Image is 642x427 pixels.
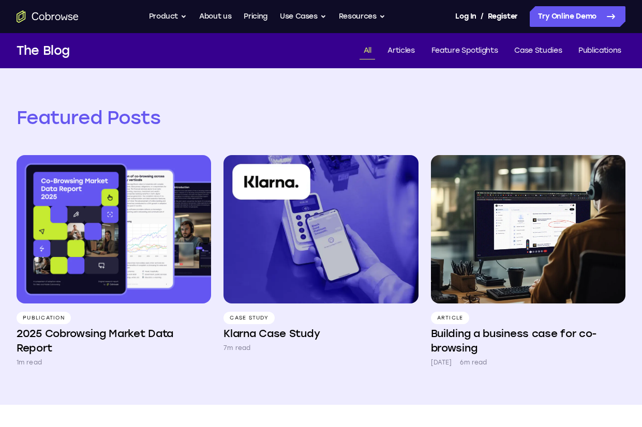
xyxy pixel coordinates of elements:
a: Feature Spotlights [427,42,502,59]
span: / [481,10,484,23]
h2: Featured Posts [17,105,625,130]
a: All [360,42,376,59]
img: Building a business case for co-browsing [431,155,625,303]
p: Publication [17,312,71,324]
a: Publications [574,42,625,59]
p: Article [431,312,470,324]
a: Article Building a business case for co-browsing [DATE] 6m read [431,155,625,368]
a: Register [488,6,518,27]
button: Use Cases [280,6,326,27]
p: 1m read [17,357,42,368]
button: Resources [339,6,385,27]
p: 6m read [460,357,487,368]
h4: Building a business case for co-browsing [431,326,625,355]
a: Pricing [244,6,267,27]
img: Klarna Case Study [223,155,418,303]
img: 2025 Cobrowsing Market Data Report [17,155,211,303]
button: Product [149,6,187,27]
a: Try Online Demo [530,6,625,27]
a: About us [199,6,231,27]
a: Go to the home page [17,10,79,23]
p: [DATE] [431,357,452,368]
h1: The Blog [17,41,70,60]
a: Log In [455,6,476,27]
p: 7m read [223,343,250,353]
a: Case Studies [510,42,566,59]
a: Publication 2025 Cobrowsing Market Data Report 1m read [17,155,211,368]
h4: Klarna Case Study [223,326,320,341]
p: Case Study [223,312,275,324]
h4: 2025 Cobrowsing Market Data Report [17,326,211,355]
a: Case Study Klarna Case Study 7m read [223,155,418,353]
a: Articles [383,42,419,59]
